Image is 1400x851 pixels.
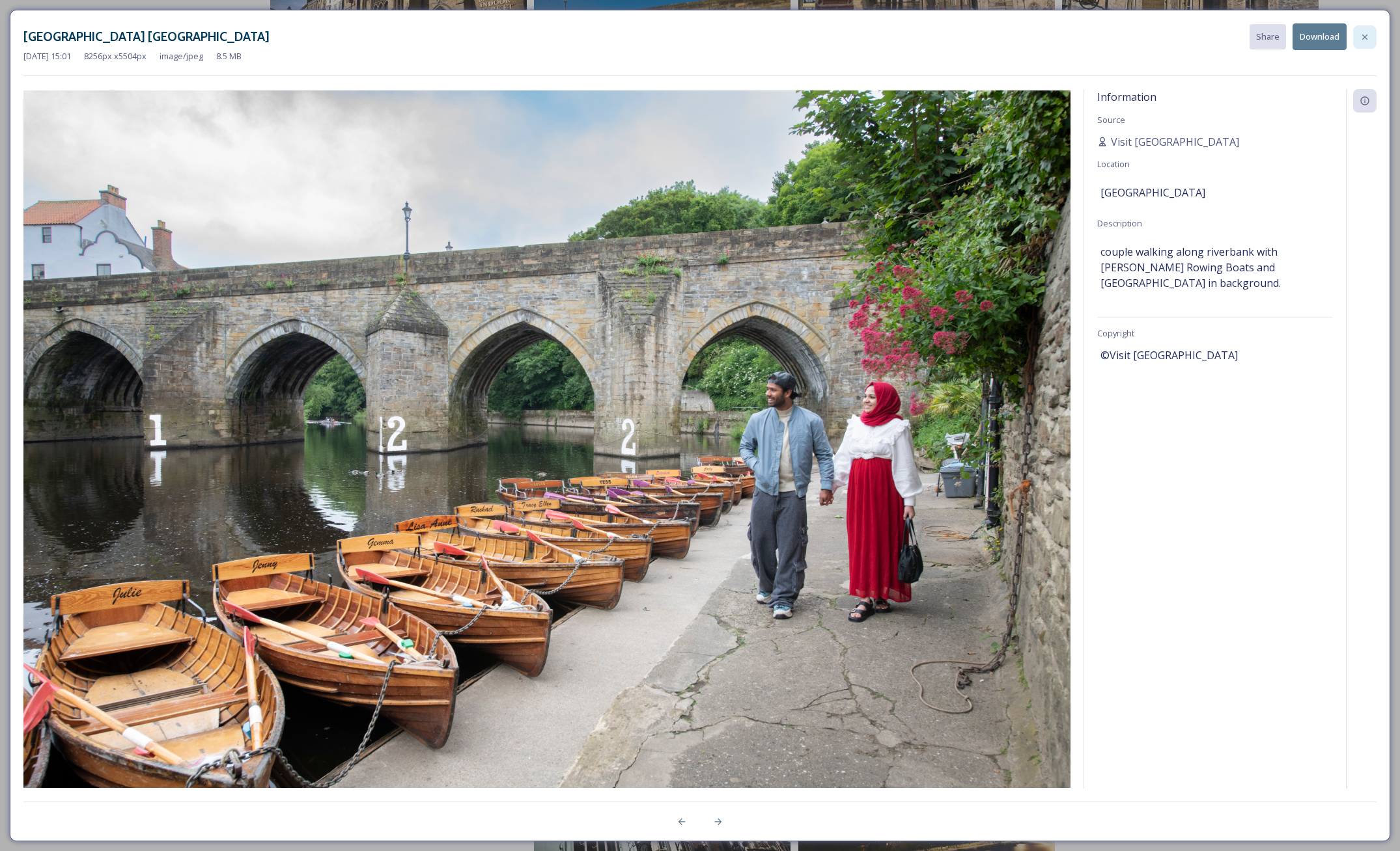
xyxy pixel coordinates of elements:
[23,50,71,62] span: [DATE] 15:01
[23,90,1071,788] img: Visit_County_Durham_20240618_Critical_Tortoise_Durahm_City_02.jpg
[1293,23,1347,50] button: Download
[1100,347,1238,363] span: ©Visit [GEOGRAPHIC_DATA]
[1097,158,1130,170] span: Location
[1097,217,1142,229] span: Description
[1100,244,1330,291] span: couple walking along riverbank with [PERSON_NAME] Rowing Boats and [GEOGRAPHIC_DATA] in background.
[1250,24,1286,49] button: Share
[1097,327,1134,339] span: Copyright
[84,50,147,62] span: 8256 px x 5504 px
[1111,134,1239,150] span: Visit [GEOGRAPHIC_DATA]
[1097,90,1156,104] span: Information
[1097,114,1125,126] span: Source
[1100,185,1205,200] span: [GEOGRAPHIC_DATA]
[23,27,270,46] h3: [GEOGRAPHIC_DATA] [GEOGRAPHIC_DATA]
[160,50,203,62] span: image/jpeg
[216,50,242,62] span: 8.5 MB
